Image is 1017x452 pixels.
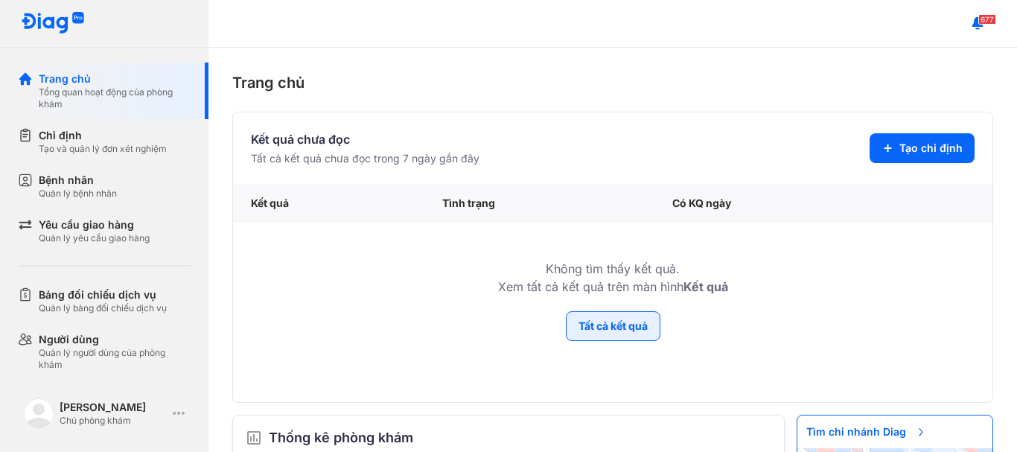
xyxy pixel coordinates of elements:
span: Tạo chỉ định [899,141,963,156]
div: Có KQ ngày [654,184,900,223]
div: Tạo và quản lý đơn xét nghiệm [39,143,167,155]
button: Tạo chỉ định [870,133,975,163]
div: Quản lý bệnh nhân [39,188,117,200]
div: Chỉ định [39,128,167,143]
div: Quản lý người dùng của phòng khám [39,347,191,371]
div: Tổng quan hoạt động của phòng khám [39,86,191,110]
div: Quản lý bảng đối chiếu dịch vụ [39,302,167,314]
div: Tình trạng [424,184,654,223]
img: logo [21,12,85,35]
div: Bệnh nhân [39,173,117,188]
span: 677 [978,14,996,25]
td: Không tìm thấy kết quả. Xem tất cả kết quả trên màn hình [233,223,992,311]
div: Trang chủ [232,71,993,94]
div: Quản lý yêu cầu giao hàng [39,232,150,244]
div: Kết quả [233,184,424,223]
span: Tìm chi nhánh Diag [797,416,936,448]
span: Thống kê phòng khám [269,427,413,448]
img: logo [24,398,54,428]
button: Tất cả kết quả [566,311,660,341]
div: Tất cả kết quả chưa đọc trong 7 ngày gần đây [251,151,479,166]
div: Người dùng [39,332,191,347]
div: Chủ phòng khám [60,415,167,427]
div: Kết quả chưa đọc [251,130,479,148]
img: order.5a6da16c.svg [245,429,263,447]
div: Yêu cầu giao hàng [39,217,150,232]
div: Bảng đối chiếu dịch vụ [39,287,167,302]
div: Trang chủ [39,71,191,86]
div: [PERSON_NAME] [60,400,167,415]
b: Kết quả [683,279,728,294]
